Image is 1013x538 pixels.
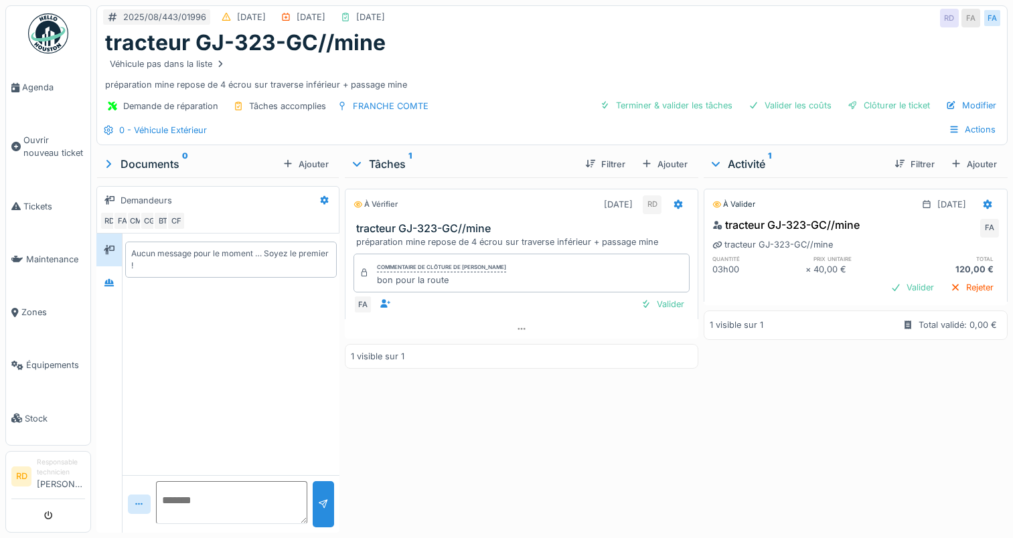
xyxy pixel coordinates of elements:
span: Maintenance [26,253,85,266]
div: RD [643,195,661,214]
div: Clôturer le ticket [842,96,935,114]
div: Véhicule pas dans la liste [110,58,226,70]
div: Commentaire de clôture de [PERSON_NAME] [377,263,506,272]
div: 2025/08/443/01996 [123,11,206,23]
div: Responsable technicien [37,457,85,478]
div: Valider [635,295,690,313]
div: Filtrer [889,155,940,173]
h6: quantité [712,254,805,263]
div: FA [980,219,999,238]
div: [DATE] [604,198,633,211]
div: bon pour la route [377,274,506,286]
div: préparation mine repose de 4 écrou sur traverse inférieur + passage mine [356,236,692,248]
img: Badge_color-CXgf-gQk.svg [28,13,68,54]
div: FA [113,211,132,230]
a: Zones [6,286,90,339]
div: Valider les coûts [743,96,837,114]
sup: 0 [182,156,188,172]
div: Activité [709,156,884,172]
span: Tickets [23,200,85,213]
sup: 1 [408,156,412,172]
div: × [805,263,814,276]
div: tracteur GJ-323-GC//mine [712,217,860,233]
span: Stock [25,412,85,425]
div: Aucun message pour le moment … Soyez le premier ! [131,248,331,272]
div: Filtrer [580,155,631,173]
h3: tracteur GJ-323-GC//mine [356,222,692,235]
a: Tickets [6,180,90,233]
div: Ajouter [945,155,1002,173]
div: FRANCHE COMTE [353,100,428,112]
div: [DATE] [937,198,966,211]
div: BT [153,211,172,230]
span: Ouvrir nouveau ticket [23,134,85,159]
div: Tâches [350,156,574,172]
div: Valider [885,278,939,296]
a: Équipements [6,339,90,391]
span: Zones [21,306,85,319]
div: 0 - Véhicule Extérieur [119,124,207,137]
div: Demande de réparation [123,100,218,112]
div: Tâches accomplies [249,100,326,112]
div: CF [167,211,185,230]
div: tracteur GJ-323-GC//mine [712,238,833,251]
div: CM [127,211,145,230]
li: RD [11,466,31,486]
div: FA [961,9,980,27]
div: [DATE] [237,11,266,23]
div: RD [940,9,959,27]
div: 40,00 € [813,263,906,276]
a: Stock [6,392,90,445]
div: Rejeter [945,278,999,296]
a: Agenda [6,61,90,114]
span: Agenda [22,81,85,94]
div: FA [983,9,1002,27]
div: Actions [943,120,1002,139]
div: Ajouter [277,155,334,173]
div: Demandeurs [121,194,172,207]
div: Terminer & valider les tâches [595,96,738,114]
div: RD [100,211,119,230]
sup: 1 [768,156,771,172]
div: Modifier [941,96,1002,114]
div: [DATE] [356,11,385,23]
a: Ouvrir nouveau ticket [6,114,90,179]
div: 120,00 € [907,263,999,276]
h6: total [907,254,999,263]
div: 1 visible sur 1 [351,350,404,363]
a: RD Responsable technicien[PERSON_NAME] [11,457,85,499]
h1: tracteur GJ-323-GC//mine [105,30,386,56]
span: Équipements [26,359,85,371]
div: Total validé: 0,00 € [919,319,997,331]
a: Maintenance [6,233,90,286]
div: À vérifier [354,199,398,210]
div: Ajouter [636,155,693,173]
div: 1 visible sur 1 [710,319,763,331]
h6: prix unitaire [813,254,906,263]
div: CG [140,211,159,230]
div: 03h00 [712,263,805,276]
div: FA [354,295,372,314]
div: À valider [712,199,755,210]
li: [PERSON_NAME] [37,457,85,496]
div: Documents [102,156,277,172]
div: [DATE] [297,11,325,23]
div: préparation mine repose de 4 écrou sur traverse inférieur + passage mine [105,56,999,90]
